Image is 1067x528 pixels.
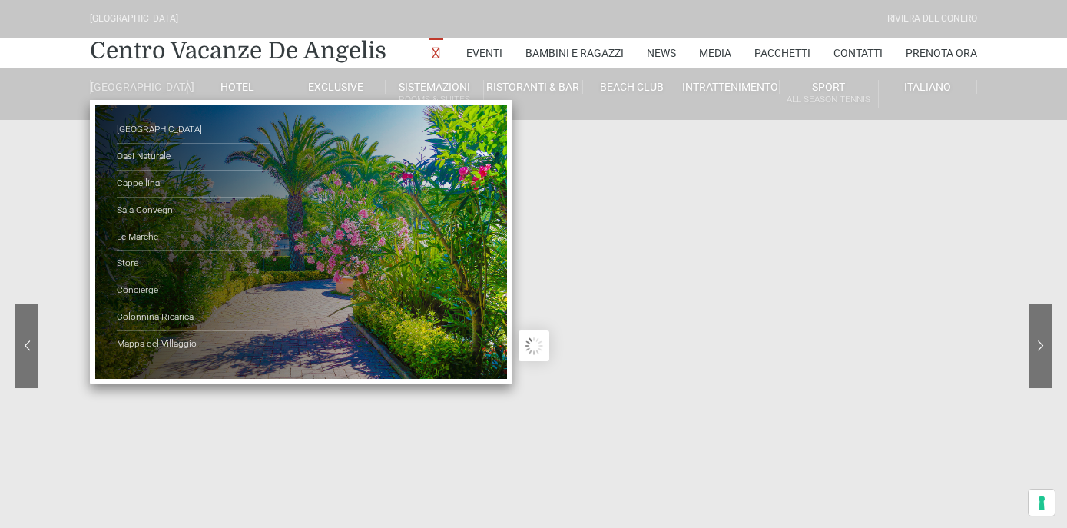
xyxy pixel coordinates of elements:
a: Pacchetti [754,38,810,68]
a: Concierge [117,277,270,304]
a: Colonnina Ricarica [117,304,270,331]
a: Centro Vacanze De Angelis [90,35,386,66]
a: Prenota Ora [906,38,977,68]
a: SistemazioniRooms & Suites [386,80,484,108]
small: All Season Tennis [780,92,877,107]
a: Media [699,38,731,68]
a: Exclusive [287,80,386,94]
a: Le Marche [117,224,270,251]
a: SportAll Season Tennis [780,80,878,108]
a: Contatti [833,38,883,68]
a: Mappa del Villaggio [117,331,270,357]
a: Intrattenimento [681,80,780,94]
button: Le tue preferenze relative al consenso per le tecnologie di tracciamento [1029,490,1055,516]
a: [GEOGRAPHIC_DATA] [90,80,188,94]
span: Italiano [904,81,951,93]
a: Bambini e Ragazzi [525,38,624,68]
a: Italiano [879,80,977,94]
div: [GEOGRAPHIC_DATA] [90,12,178,26]
a: Sala Convegni [117,198,270,224]
a: Oasi Naturale [117,144,270,171]
a: Cappellina [117,171,270,198]
a: Hotel [188,80,287,94]
a: Ristoranti & Bar [484,80,582,94]
a: News [647,38,676,68]
a: Eventi [466,38,502,68]
div: Riviera Del Conero [887,12,977,26]
a: Beach Club [583,80,681,94]
a: Store [117,251,270,277]
a: [GEOGRAPHIC_DATA] [117,117,270,144]
small: Rooms & Suites [386,92,483,107]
